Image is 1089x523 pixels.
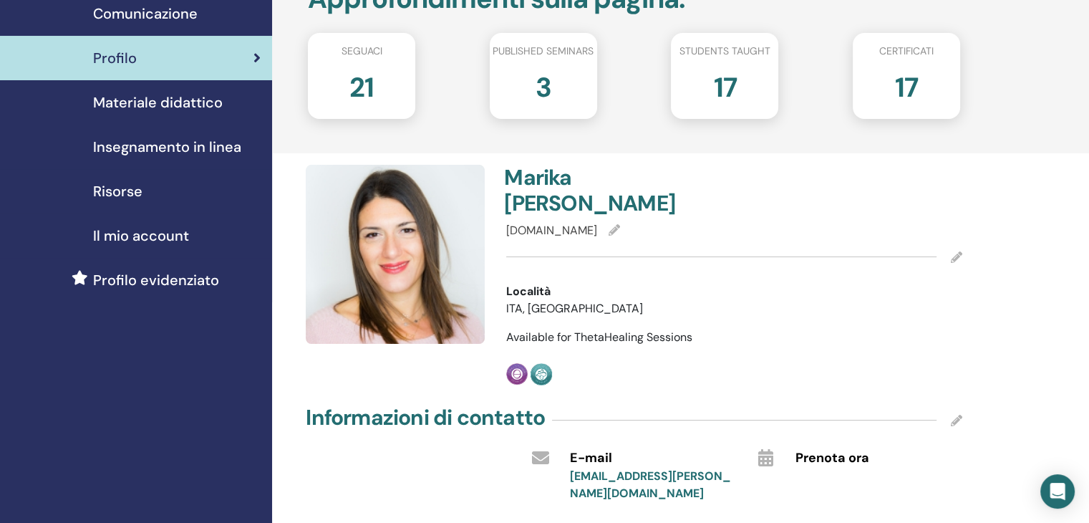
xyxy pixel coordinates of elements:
[895,64,918,105] h2: 17
[349,64,374,105] h2: 21
[679,44,770,59] span: Students taught
[506,283,551,300] span: Località
[93,92,223,113] span: Materiale didattico
[506,330,692,345] span: Available for ThetaHealing Sessions
[506,223,597,238] span: [DOMAIN_NAME]
[93,136,241,158] span: Insegnamento in linea
[306,165,485,344] img: default.jpg
[1040,474,1075,509] div: Open Intercom Messenger
[879,44,934,59] span: Certificati
[493,44,594,59] span: Published seminars
[93,225,189,246] span: Il mio account
[795,449,869,468] span: Prenota ora
[713,64,736,105] h2: 17
[93,269,219,291] span: Profilo evidenziato
[342,44,382,59] span: Seguaci
[569,449,611,468] span: E-mail
[504,165,725,216] h4: Marika [PERSON_NAME]
[93,181,142,202] span: Risorse
[536,64,551,105] h2: 3
[93,3,198,24] span: Comunicazione
[306,405,545,431] h4: Informazioni di contatto
[569,469,730,501] a: [EMAIL_ADDRESS][PERSON_NAME][DOMAIN_NAME]
[506,300,684,317] li: ITA, [GEOGRAPHIC_DATA]
[93,47,137,69] span: Profilo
